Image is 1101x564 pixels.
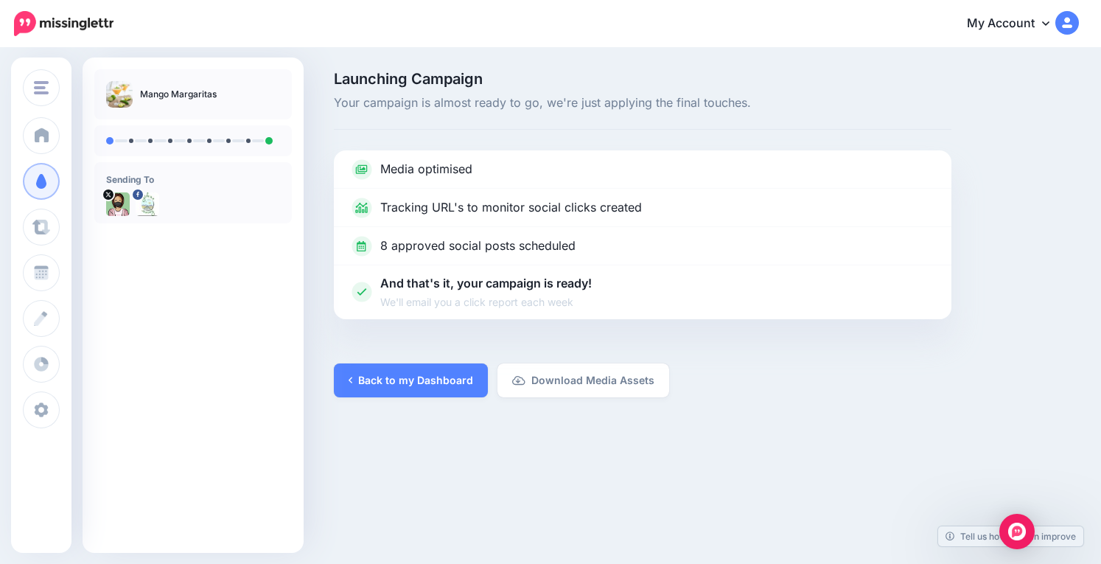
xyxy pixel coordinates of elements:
h4: Sending To [106,174,280,185]
span: Your campaign is almost ready to go, we're just applying the final touches. [334,94,951,113]
img: Missinglettr [14,11,113,36]
p: And that's it, your campaign is ready! [380,274,592,310]
img: dca5f4eb11ad29b9e318d23c60751c08_thumb.jpg [106,81,133,108]
div: Open Intercom Messenger [999,514,1035,549]
span: Launching Campaign [334,72,951,86]
p: Media optimised [380,160,472,179]
a: Download Media Assets [497,363,669,397]
img: 239548622_253181613296953_2733591880358692221_n-bsa154131.jpg [136,192,159,216]
span: We'll email you a click report each week [380,293,592,310]
p: Mango Margaritas [140,87,217,102]
img: mXwErruL-1674.jpg [106,192,130,216]
img: menu.png [34,81,49,94]
a: Tell us how we can improve [938,526,1083,546]
p: Tracking URL's to monitor social clicks created [380,198,642,217]
a: Back to my Dashboard [334,363,488,397]
p: 8 approved social posts scheduled [380,237,576,256]
a: My Account [952,6,1079,42]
